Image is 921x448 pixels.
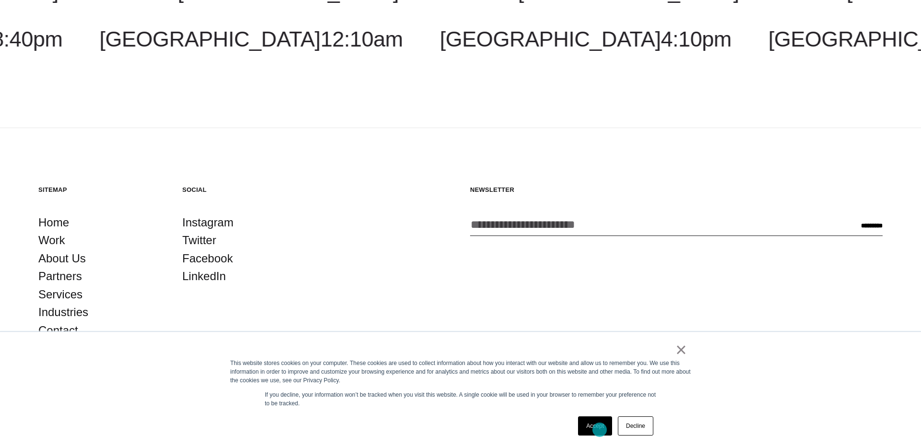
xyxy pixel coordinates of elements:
[265,390,656,408] p: If you decline, your information won’t be tracked when you visit this website. A single cookie wi...
[38,213,69,232] a: Home
[182,213,234,232] a: Instagram
[440,27,732,51] a: [GEOGRAPHIC_DATA]4:10pm
[470,186,883,194] h5: Newsletter
[38,267,82,285] a: Partners
[99,27,403,51] a: [GEOGRAPHIC_DATA]12:10am
[230,359,691,385] div: This website stores cookies on your computer. These cookies are used to collect information about...
[38,321,78,340] a: Contact
[675,345,687,354] a: ×
[38,231,65,249] a: Work
[320,27,403,51] span: 12:10am
[182,249,233,268] a: Facebook
[182,231,216,249] a: Twitter
[38,303,88,321] a: Industries
[618,416,653,436] a: Decline
[182,186,307,194] h5: Social
[182,267,226,285] a: LinkedIn
[661,27,732,51] span: 4:10pm
[38,186,163,194] h5: Sitemap
[578,416,612,436] a: Accept
[38,249,86,268] a: About Us
[38,285,83,304] a: Services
